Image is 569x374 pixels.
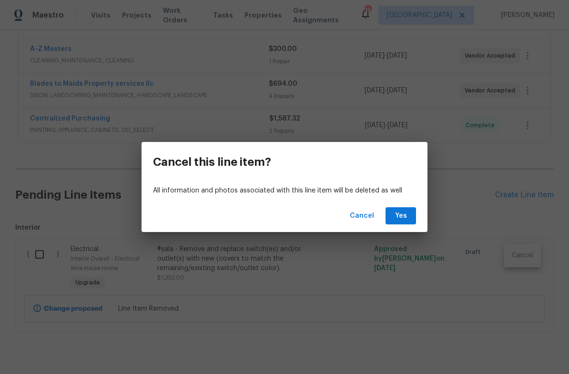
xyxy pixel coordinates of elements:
[153,155,271,169] h3: Cancel this line item?
[346,207,378,225] button: Cancel
[393,210,408,222] span: Yes
[350,210,374,222] span: Cancel
[386,207,416,225] button: Yes
[153,186,416,196] p: All information and photos associated with this line item will be deleted as well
